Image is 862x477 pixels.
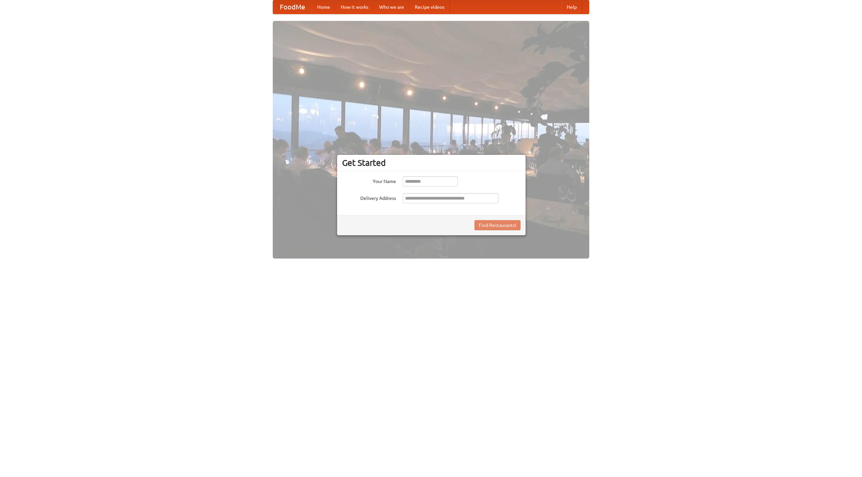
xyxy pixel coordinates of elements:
a: How it works [335,0,374,14]
a: FoodMe [273,0,312,14]
h3: Get Started [342,158,521,168]
a: Recipe videos [409,0,450,14]
label: Delivery Address [342,193,396,202]
a: Help [561,0,582,14]
a: Who we are [374,0,409,14]
button: Find Restaurants! [474,220,521,230]
label: Your Name [342,176,396,185]
a: Home [312,0,335,14]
